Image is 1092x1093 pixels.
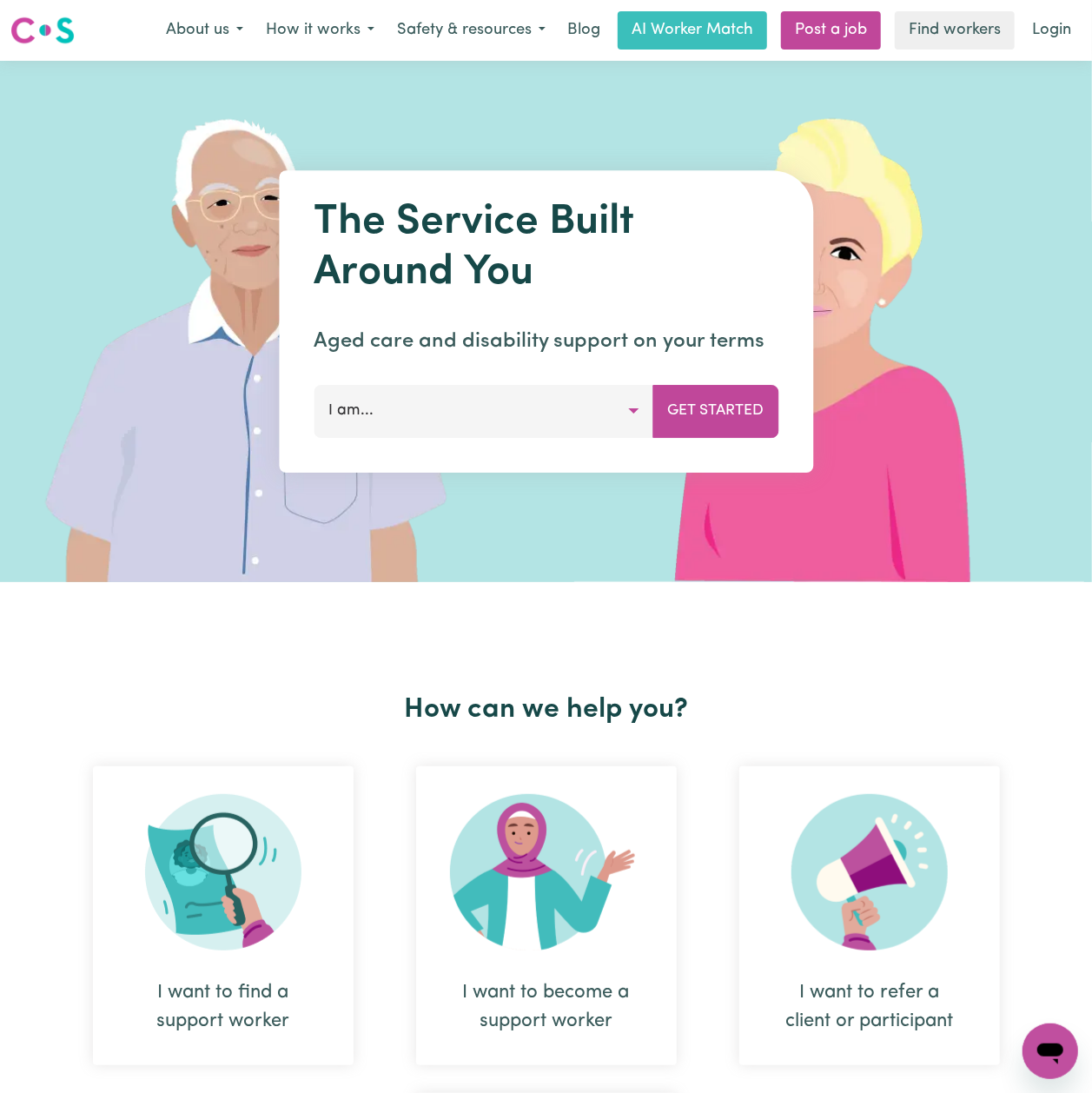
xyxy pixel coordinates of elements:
a: Careseekers logo [10,10,75,50]
button: Safety & resources [386,12,557,49]
div: I want to find a support worker [135,978,312,1036]
img: Search [145,794,301,951]
div: I want to become a support worker [458,978,635,1036]
button: About us [155,12,255,49]
iframe: Button to launch messaging window [1023,1023,1078,1079]
img: Refer [791,794,948,951]
a: Login [1022,11,1082,50]
img: Careseekers logo [10,15,75,46]
p: Aged care and disability support on your terms [314,326,778,357]
div: I want to refer a client or participant [781,978,958,1036]
div: I want to become a support worker [416,766,677,1065]
h2: How can we help you? [62,693,1031,726]
div: I want to find a support worker [93,766,354,1065]
a: Find workers [895,11,1015,50]
a: AI Worker Match [618,11,767,50]
img: Become Worker [450,794,643,951]
h1: The Service Built Around You [314,198,778,298]
div: I want to refer a client or participant [739,766,1000,1065]
a: Post a job [781,11,881,50]
button: Get Started [652,385,778,437]
a: Blog [557,11,611,50]
button: How it works [255,12,386,49]
button: I am... [314,385,653,437]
